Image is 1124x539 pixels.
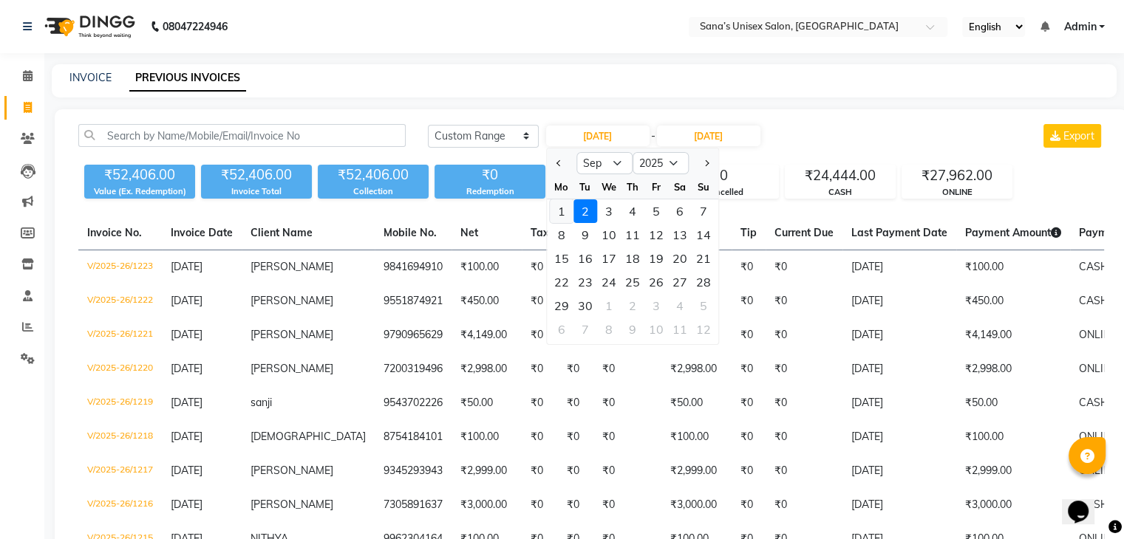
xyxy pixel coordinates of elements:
td: ₹0 [766,454,842,488]
div: ₹0 [435,165,545,185]
button: Next month [700,151,712,175]
span: [PERSON_NAME] [251,498,333,511]
span: ONLINE [1079,464,1117,477]
div: Saturday, September 13, 2025 [668,223,692,247]
div: 8 [597,317,621,341]
div: 3 [597,199,621,223]
td: V/2025-26/1220 [78,352,162,386]
td: ₹0 [558,488,593,522]
td: ₹100.00 [956,250,1070,285]
div: 30 [573,294,597,317]
span: CASH [1079,294,1108,307]
td: 9543702226 [375,386,452,420]
td: V/2025-26/1223 [78,250,162,285]
td: ₹450.00 [956,284,1070,318]
button: Export [1043,124,1101,148]
span: Payment Amount [965,226,1061,239]
div: 5 [644,199,668,223]
a: INVOICE [69,71,112,84]
input: Start Date [546,126,650,146]
span: Admin [1063,19,1096,35]
div: Thursday, September 11, 2025 [621,223,644,247]
div: Tuesday, September 30, 2025 [573,294,597,317]
div: Cancelled [669,186,778,199]
td: V/2025-26/1222 [78,284,162,318]
td: ₹0 [558,420,593,454]
span: - [651,128,655,144]
div: 16 [573,247,597,270]
div: 14 [692,223,715,247]
div: Wednesday, October 1, 2025 [597,294,621,317]
td: ₹2,999.00 [452,454,522,488]
td: ₹0 [732,318,766,352]
div: 9 [573,223,597,247]
div: 18 [621,247,644,270]
span: Invoice Date [171,226,233,239]
td: V/2025-26/1219 [78,386,162,420]
td: ₹50.00 [956,386,1070,420]
td: 9790965629 [375,318,452,352]
a: PREVIOUS INVOICES [129,65,246,92]
div: Tuesday, September 16, 2025 [573,247,597,270]
input: Search by Name/Mobile/Email/Invoice No [78,124,406,147]
td: ₹0 [593,454,661,488]
div: Wednesday, September 17, 2025 [597,247,621,270]
div: Sunday, September 21, 2025 [692,247,715,270]
td: ₹0 [732,454,766,488]
td: ₹0 [732,488,766,522]
b: 08047224946 [163,6,228,47]
div: Saturday, September 27, 2025 [668,270,692,294]
span: Mobile No. [384,226,437,239]
div: 10 [597,223,621,247]
div: Saturday, October 11, 2025 [668,317,692,341]
td: [DATE] [842,386,956,420]
td: ₹0 [593,352,661,386]
span: [PERSON_NAME] [251,294,333,307]
div: ONLINE [902,186,1012,199]
span: [PERSON_NAME] [251,328,333,341]
div: Tuesday, September 23, 2025 [573,270,597,294]
td: ₹2,999.00 [956,454,1070,488]
div: ₹52,406.00 [201,165,312,185]
td: ₹0 [522,250,558,285]
td: ₹3,000.00 [956,488,1070,522]
td: [DATE] [842,488,956,522]
div: 22 [550,270,573,294]
td: ₹3,000.00 [452,488,522,522]
td: [DATE] [842,284,956,318]
div: 10 [644,317,668,341]
span: CASH [1079,396,1108,409]
div: Saturday, October 4, 2025 [668,294,692,317]
div: Friday, September 19, 2025 [644,247,668,270]
div: 20 [668,247,692,270]
div: Thursday, September 25, 2025 [621,270,644,294]
div: Invoice Total [201,185,312,198]
div: Sunday, September 28, 2025 [692,270,715,294]
td: ₹0 [558,386,593,420]
td: ₹2,998.00 [956,352,1070,386]
td: ₹2,998.00 [661,352,732,386]
td: ₹4,149.00 [452,318,522,352]
div: 3 [644,294,668,317]
img: logo [38,6,139,47]
div: Friday, September 26, 2025 [644,270,668,294]
div: 25 [621,270,644,294]
div: 4 [668,294,692,317]
span: ONLINE [1079,430,1117,443]
span: [PERSON_NAME] [251,464,333,477]
td: 9841694910 [375,250,452,285]
div: ₹52,406.00 [318,165,429,185]
div: Su [692,175,715,199]
div: Wednesday, September 3, 2025 [597,199,621,223]
span: ONLINE [1079,328,1117,341]
td: ₹2,999.00 [661,454,732,488]
div: 29 [550,294,573,317]
div: Tuesday, October 7, 2025 [573,317,597,341]
div: 2 [573,199,597,223]
td: ₹0 [522,318,558,352]
div: Monday, September 22, 2025 [550,270,573,294]
td: 9345293943 [375,454,452,488]
div: Wednesday, October 8, 2025 [597,317,621,341]
div: 9 [621,317,644,341]
div: ₹52,406.00 [84,165,195,185]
